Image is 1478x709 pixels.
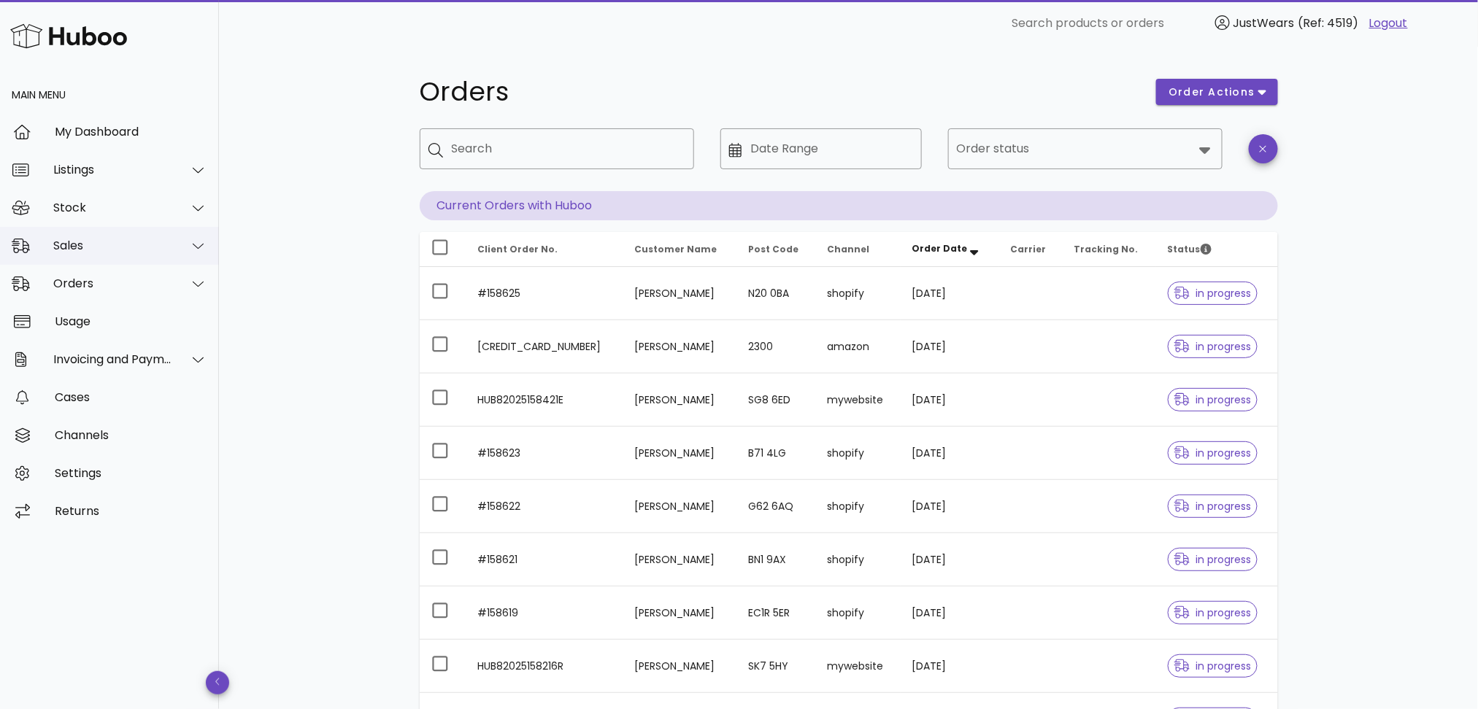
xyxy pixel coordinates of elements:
td: [PERSON_NAME] [623,373,736,427]
div: Orders [53,276,172,290]
td: [DATE] [901,480,999,533]
span: (Ref: 4519) [1298,15,1359,31]
div: Order status [948,128,1223,169]
th: Tracking No. [1062,232,1155,267]
td: mywebsite [815,373,901,427]
span: order actions [1168,85,1255,100]
span: Post Code [748,243,798,255]
td: HUB82025158421E [466,373,623,427]
td: [CREDIT_CARD_NUMBER] [466,320,623,373]
td: [PERSON_NAME] [623,320,736,373]
th: Status [1156,232,1278,267]
span: in progress [1174,501,1252,511]
td: amazon [815,320,901,373]
div: Listings [53,163,172,177]
td: B71 4LG [736,427,815,480]
button: order actions [1156,79,1277,105]
span: Tracking No. [1074,243,1138,255]
div: Returns [55,504,207,518]
td: shopify [815,533,901,586]
td: mywebsite [815,640,901,693]
div: My Dashboard [55,125,207,139]
td: [DATE] [901,320,999,373]
th: Client Order No. [466,232,623,267]
a: Logout [1369,15,1408,32]
td: [PERSON_NAME] [623,640,736,693]
div: Invoicing and Payments [53,352,172,366]
td: [PERSON_NAME] [623,480,736,533]
span: Client Order No. [478,243,558,255]
td: EC1R 5ER [736,586,815,640]
th: Channel [815,232,901,267]
td: [PERSON_NAME] [623,533,736,586]
img: Huboo Logo [10,20,127,52]
td: #158622 [466,480,623,533]
div: Stock [53,201,172,214]
td: [DATE] [901,267,999,320]
span: Customer Name [635,243,717,255]
td: BN1 9AX [736,533,815,586]
td: G62 6AQ [736,480,815,533]
span: in progress [1174,395,1252,405]
td: [DATE] [901,427,999,480]
span: in progress [1174,341,1252,352]
td: #158623 [466,427,623,480]
span: in progress [1174,608,1252,618]
td: #158619 [466,586,623,640]
td: [DATE] [901,373,999,427]
div: Sales [53,239,172,252]
span: in progress [1174,554,1252,565]
div: Settings [55,466,207,480]
td: N20 0BA [736,267,815,320]
td: HUB82025158216R [466,640,623,693]
span: in progress [1174,661,1252,671]
span: in progress [1174,448,1252,458]
td: [DATE] [901,533,999,586]
td: [DATE] [901,640,999,693]
td: shopify [815,427,901,480]
td: [PERSON_NAME] [623,586,736,640]
th: Customer Name [623,232,736,267]
td: [PERSON_NAME] [623,427,736,480]
td: #158621 [466,533,623,586]
td: [PERSON_NAME] [623,267,736,320]
td: shopify [815,480,901,533]
td: #158625 [466,267,623,320]
div: Usage [55,314,207,328]
th: Carrier [998,232,1062,267]
span: Status [1168,243,1212,255]
span: JustWears [1233,15,1295,31]
th: Order Date: Sorted descending. Activate to remove sorting. [901,232,999,267]
div: Channels [55,428,207,442]
td: SG8 6ED [736,373,815,427]
span: Carrier [1010,243,1046,255]
h1: Orders [420,79,1139,105]
span: Order Date [912,242,968,255]
span: Channel [827,243,869,255]
td: SK7 5HY [736,640,815,693]
span: in progress [1174,288,1252,298]
td: shopify [815,267,901,320]
td: [DATE] [901,586,999,640]
p: Current Orders with Huboo [420,191,1278,220]
div: Cases [55,390,207,404]
th: Post Code [736,232,815,267]
td: 2300 [736,320,815,373]
td: shopify [815,586,901,640]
